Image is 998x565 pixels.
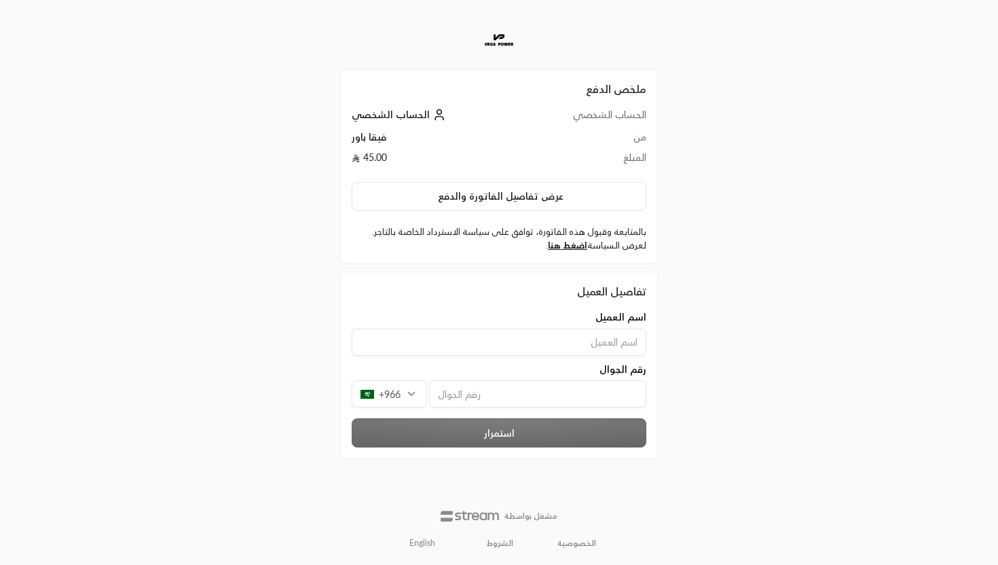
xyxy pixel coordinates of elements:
span: الحساب الشخصي [352,109,430,120]
a: الشروط [487,538,513,549]
div: تفاصيل العميل [352,283,646,299]
img: Company Logo [481,22,517,58]
span: اسم العميل [595,310,646,324]
a: الحساب الشخصي [352,109,449,120]
input: اسم العميل [352,329,646,356]
div: +966 [352,380,426,407]
a: English [402,532,443,554]
label: بالمتابعة وقبول هذه الفاتورة، توافق على سياسة الاسترداد الخاصة بالتاجر. لعرض السياسة . [352,225,646,252]
td: الحساب الشخصي [519,108,646,130]
a: اضغط هنا [548,240,587,251]
span: رقم الجوال [599,363,646,376]
a: الخصوصية [557,538,596,549]
button: عرض تفاصيل الفاتورة والدفع [352,182,646,211]
td: 45.00 [352,151,519,171]
td: المبلغ [519,151,646,171]
h2: ملخص الدفع [352,81,646,97]
p: مشغل بواسطة [504,511,557,522]
input: رقم الجوال [429,380,646,407]
td: من [519,130,646,151]
td: فيقا باور [352,130,519,151]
